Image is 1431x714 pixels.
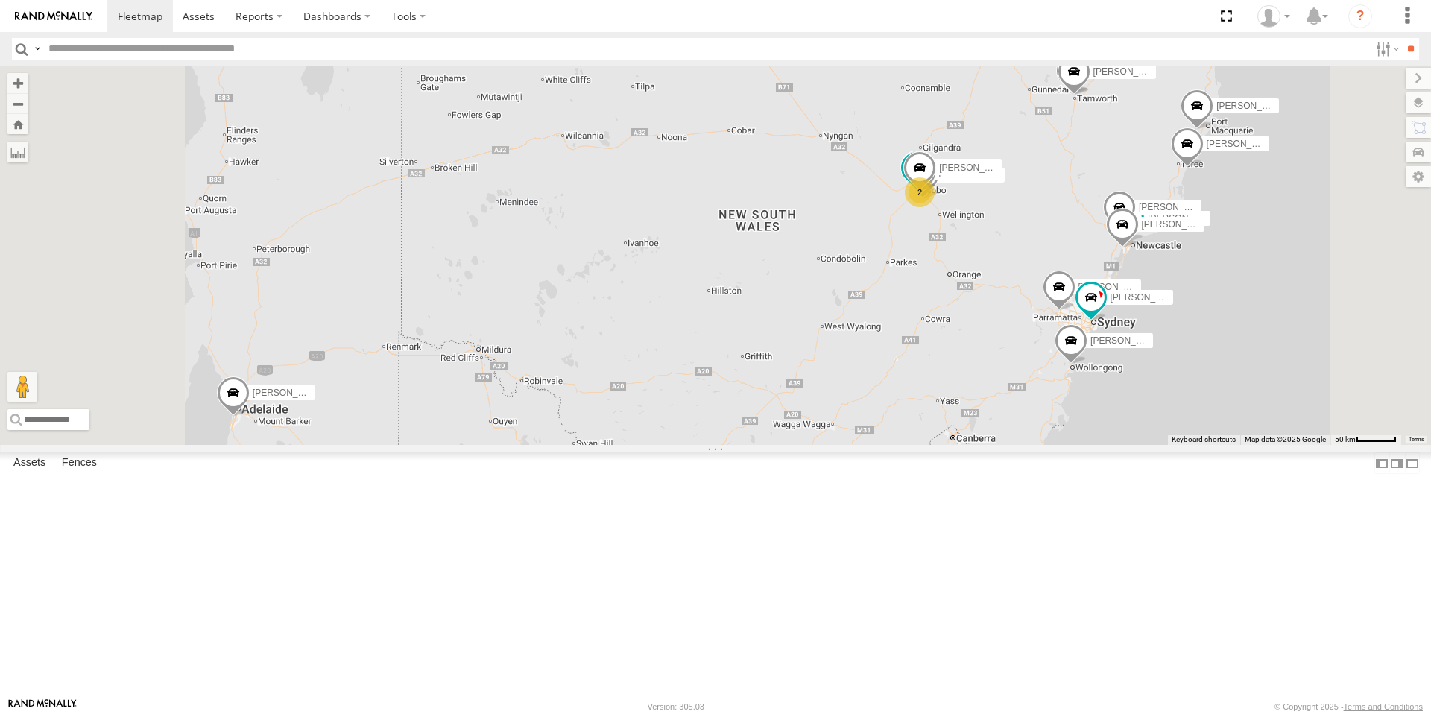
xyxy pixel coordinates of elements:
[1330,435,1401,445] button: Map scale: 50 km per 51 pixels
[8,699,77,714] a: Visit our Website
[1374,452,1389,474] label: Dock Summary Table to the Left
[7,372,37,402] button: Drag Pegman onto the map to open Street View
[905,177,935,207] div: 2
[1207,138,1280,148] span: [PERSON_NAME]
[1142,219,1216,230] span: [PERSON_NAME]
[7,142,28,162] label: Measure
[648,702,704,711] div: Version: 305.03
[942,169,1016,180] span: [PERSON_NAME]
[1348,4,1372,28] i: ?
[1274,702,1423,711] div: © Copyright 2025 -
[1370,38,1402,60] label: Search Filter Options
[939,162,1013,173] span: [PERSON_NAME]
[1093,66,1167,77] span: [PERSON_NAME]
[1409,436,1424,442] a: Terms
[1405,452,1420,474] label: Hide Summary Table
[54,453,104,474] label: Fences
[1252,5,1295,28] div: Beth Porter
[1245,435,1326,443] span: Map data ©2025 Google
[6,453,53,474] label: Assets
[31,38,43,60] label: Search Query
[15,11,92,22] img: rand-logo.svg
[1172,435,1236,445] button: Keyboard shortcuts
[1090,335,1164,345] span: [PERSON_NAME]
[253,388,370,398] span: [PERSON_NAME] - NEW ute
[1344,702,1423,711] a: Terms and Conditions
[1139,202,1213,212] span: [PERSON_NAME]
[939,166,1013,177] span: [PERSON_NAME]
[1389,452,1404,474] label: Dock Summary Table to the Right
[1111,292,1184,303] span: [PERSON_NAME]
[7,93,28,114] button: Zoom out
[1335,435,1356,443] span: 50 km
[7,73,28,93] button: Zoom in
[1078,281,1152,291] span: [PERSON_NAME]
[1406,166,1431,187] label: Map Settings
[1216,101,1290,111] span: [PERSON_NAME]
[7,114,28,134] button: Zoom Home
